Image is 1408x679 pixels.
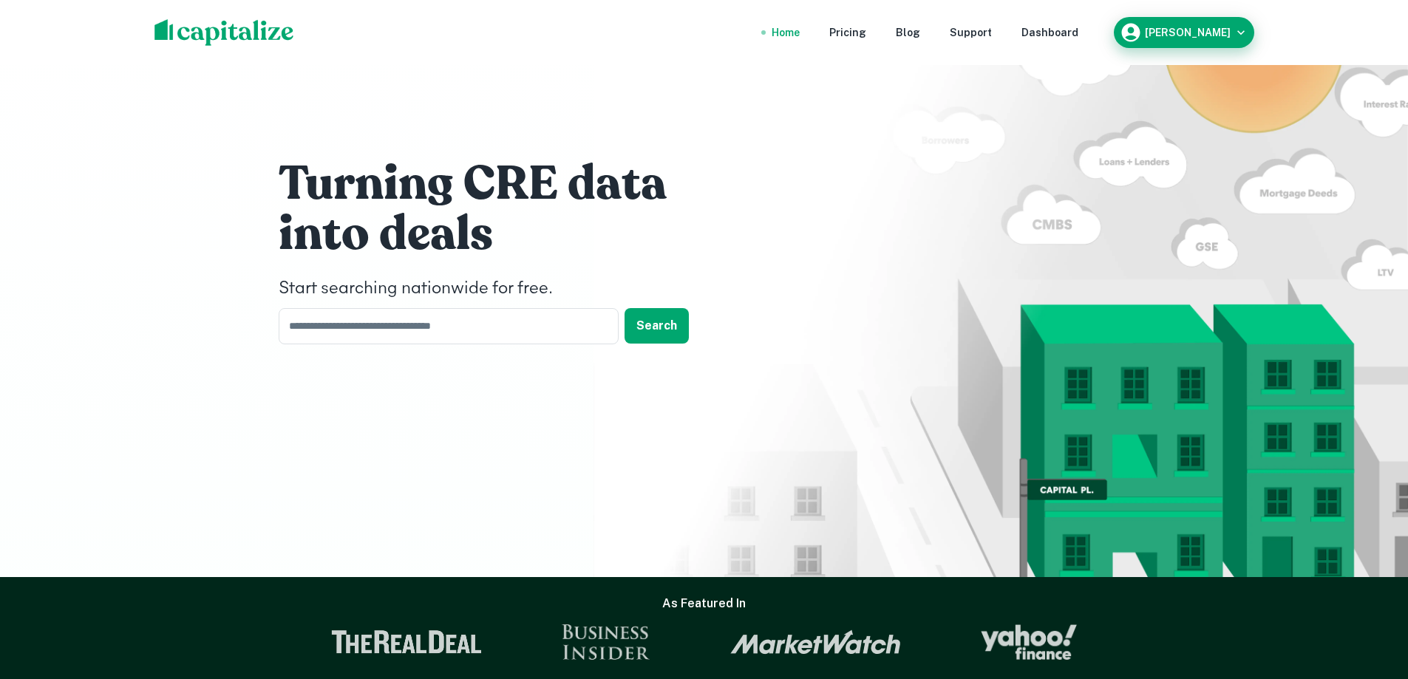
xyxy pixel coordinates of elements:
[662,595,746,613] h6: As Featured In
[1334,561,1408,632] iframe: Chat Widget
[1114,17,1254,48] button: [PERSON_NAME]
[279,276,722,302] h4: Start searching nationwide for free.
[1021,24,1078,41] a: Dashboard
[1145,27,1231,38] h6: [PERSON_NAME]
[896,24,920,41] a: Blog
[154,19,294,46] img: capitalize-logo.png
[981,624,1077,660] img: Yahoo Finance
[772,24,800,41] a: Home
[279,205,722,264] h1: into deals
[562,624,650,660] img: Business Insider
[950,24,992,41] a: Support
[331,630,482,654] img: The Real Deal
[625,308,689,344] button: Search
[730,629,901,655] img: Market Watch
[279,154,722,214] h1: Turning CRE data
[829,24,866,41] a: Pricing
